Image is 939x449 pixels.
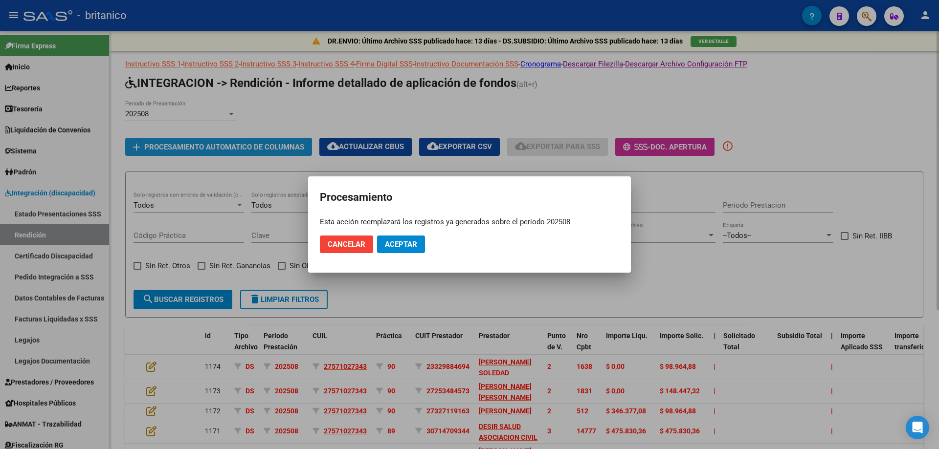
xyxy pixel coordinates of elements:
[385,240,417,249] span: Aceptar
[320,235,373,253] button: Cancelar
[320,216,619,228] div: Esta acción reemplazará los registros ya generados sobre el periodo 202508
[320,188,619,207] h2: Procesamiento
[328,240,365,249] span: Cancelar
[377,235,425,253] button: Aceptar
[906,416,929,439] div: Open Intercom Messenger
